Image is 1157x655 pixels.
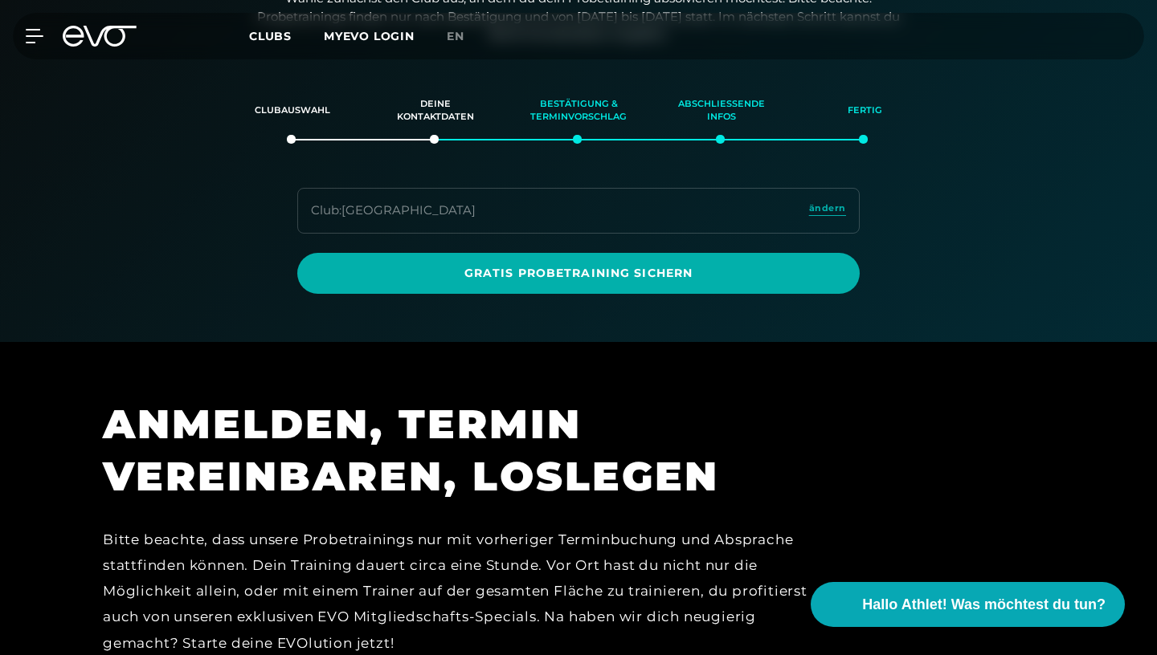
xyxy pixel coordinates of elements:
[384,89,487,132] div: Deine Kontaktdaten
[297,253,860,294] a: Gratis Probetraining sichern
[813,89,916,132] div: Fertig
[670,89,773,132] div: Abschließende Infos
[249,29,292,43] span: Clubs
[811,582,1125,627] button: Hallo Athlet! Was möchtest du tun?
[241,89,344,132] div: Clubauswahl
[249,28,324,43] a: Clubs
[311,201,476,220] div: Club : [GEOGRAPHIC_DATA]
[447,29,464,43] span: en
[103,398,826,502] h1: ANMELDEN, TERMIN VEREINBAREN, LOSLEGEN
[324,29,415,43] a: MYEVO LOGIN
[336,265,821,282] span: Gratis Probetraining sichern
[809,201,846,215] span: ändern
[809,201,846,220] a: ändern
[527,89,630,132] div: Bestätigung & Terminvorschlag
[447,27,484,46] a: en
[862,594,1106,616] span: Hallo Athlet! Was möchtest du tun?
